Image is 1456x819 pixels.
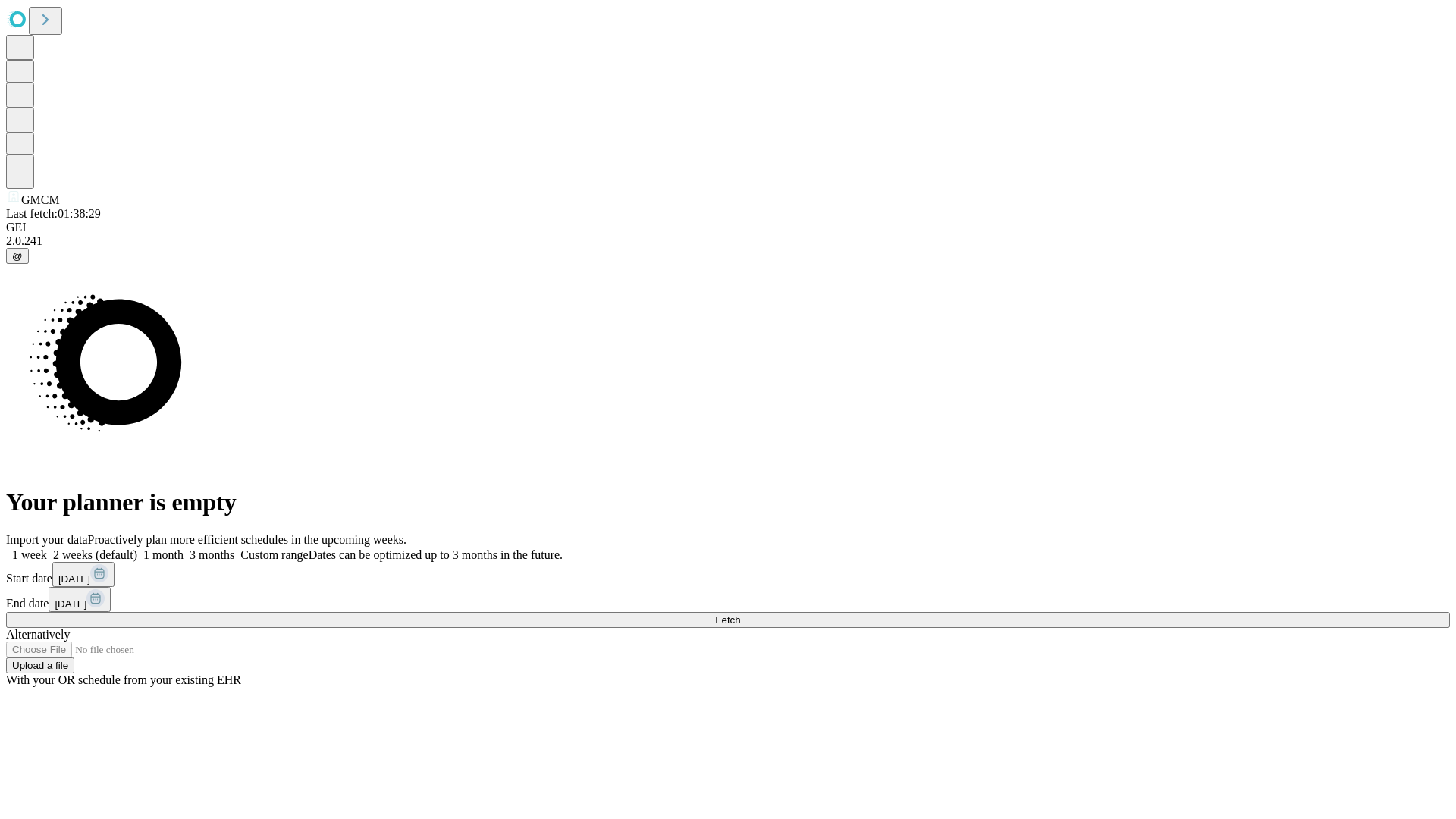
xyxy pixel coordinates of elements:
[309,548,563,561] span: Dates can be optimized up to 3 months in the future.
[715,614,740,626] span: Fetch
[12,548,47,561] span: 1 week
[55,598,86,610] span: [DATE]
[6,587,1450,612] div: End date
[6,628,70,641] span: Alternatively
[6,673,241,686] span: With your OR schedule from your existing EHR
[6,562,1450,587] div: Start date
[53,548,137,561] span: 2 weeks (default)
[6,207,101,220] span: Last fetch: 01:38:29
[12,250,23,262] span: @
[88,533,406,546] span: Proactively plan more efficient schedules in the upcoming weeks.
[6,234,1450,248] div: 2.0.241
[6,533,88,546] span: Import your data
[240,548,308,561] span: Custom range
[6,248,29,264] button: @
[58,573,90,585] span: [DATE]
[143,548,184,561] span: 1 month
[6,612,1450,628] button: Fetch
[49,587,111,612] button: [DATE]
[6,488,1450,516] h1: Your planner is empty
[6,221,1450,234] div: GEI
[52,562,115,587] button: [DATE]
[21,193,60,206] span: GMCM
[190,548,234,561] span: 3 months
[6,657,74,673] button: Upload a file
